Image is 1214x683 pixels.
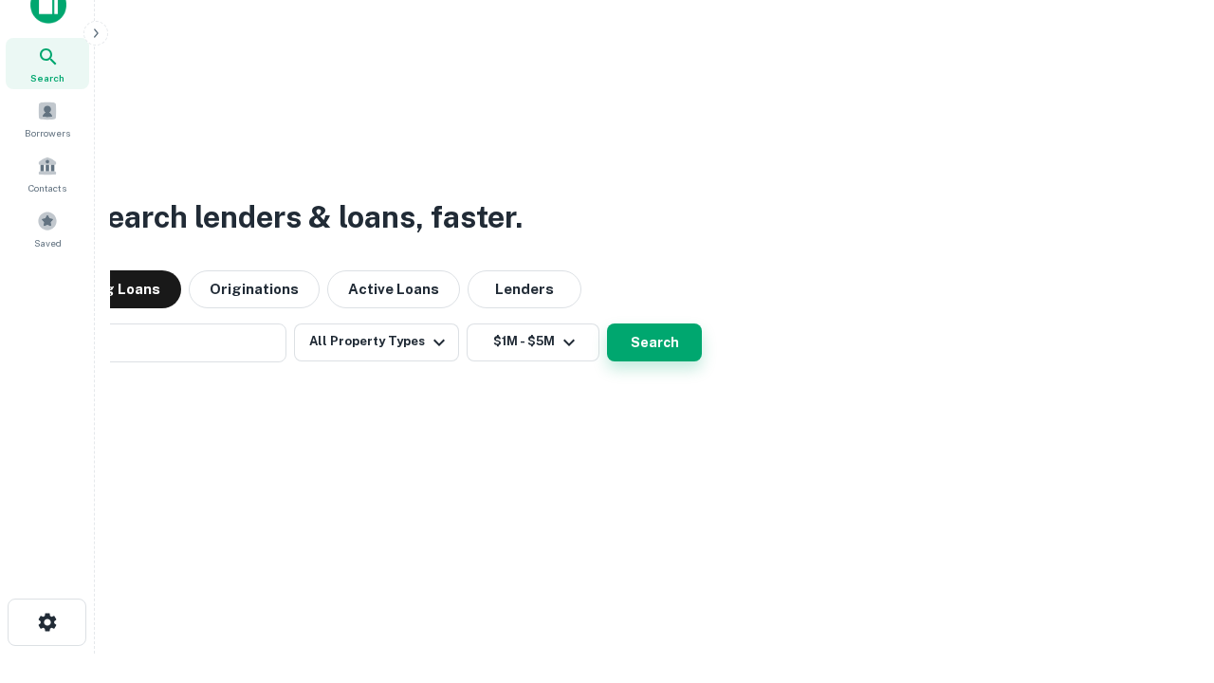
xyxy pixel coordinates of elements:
[468,270,581,308] button: Lenders
[294,323,459,361] button: All Property Types
[6,93,89,144] a: Borrowers
[86,194,523,240] h3: Search lenders & loans, faster.
[467,323,599,361] button: $1M - $5M
[25,125,70,140] span: Borrowers
[607,323,702,361] button: Search
[34,235,62,250] span: Saved
[189,270,320,308] button: Originations
[6,38,89,89] a: Search
[28,180,66,195] span: Contacts
[327,270,460,308] button: Active Loans
[1119,531,1214,622] iframe: Chat Widget
[6,203,89,254] a: Saved
[6,148,89,199] a: Contacts
[30,70,64,85] span: Search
